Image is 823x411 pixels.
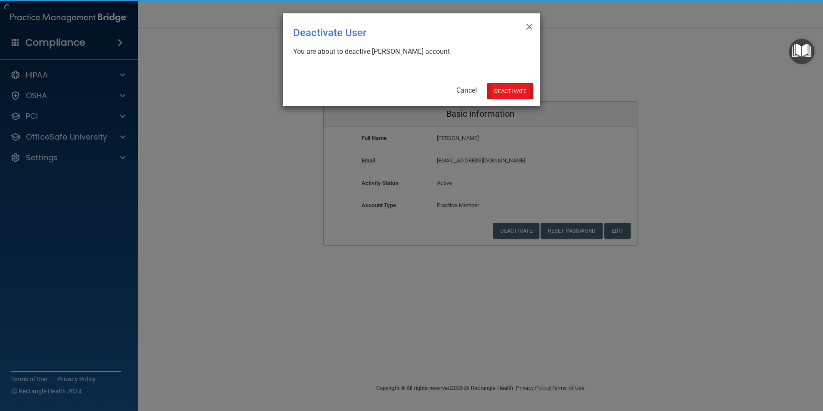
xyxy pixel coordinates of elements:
a: Cancel [456,86,477,94]
button: Open Resource Center [789,39,814,64]
div: You are about to deactive [PERSON_NAME] account [293,47,523,56]
span: × [526,17,533,34]
button: Deactivate [487,83,533,99]
div: Deactivate User [293,20,495,45]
